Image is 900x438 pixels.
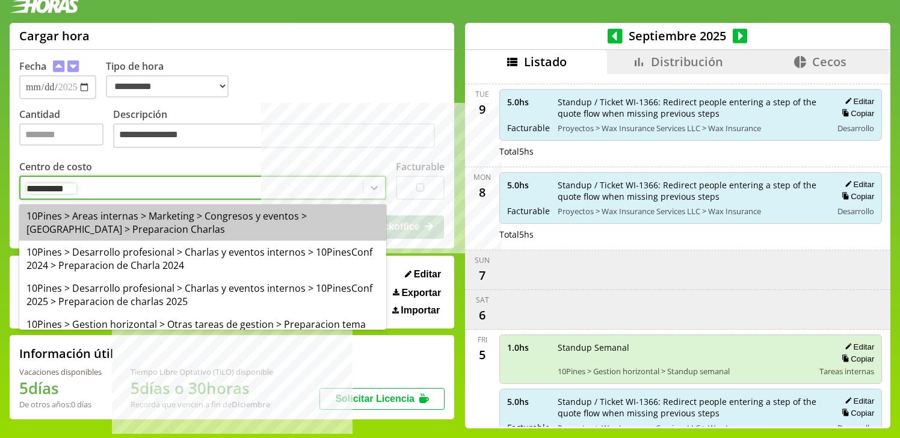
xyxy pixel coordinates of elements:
div: Fri [478,335,487,345]
span: Proyectos > Wax Insurance Services LLC > Wax Insurance [558,422,824,433]
button: Copiar [838,108,874,119]
div: 10Pines > Gestion horizontal > Otras tareas de gestion > Preparacion tema root [19,313,386,349]
label: Cantidad [19,108,113,152]
h1: 5 días [19,377,102,399]
span: Desarrollo [837,206,874,217]
h1: Cargar hora [19,28,90,44]
span: Listado [524,54,567,70]
button: Editar [841,342,874,352]
span: Standup Semanal [558,342,812,353]
span: Desarrollo [837,422,874,433]
label: Tipo de hora [106,60,238,99]
span: Proyectos > Wax Insurance Services LLC > Wax Insurance [558,123,824,134]
label: Descripción [113,108,445,152]
span: 1.0 hs [507,342,549,353]
span: Exportar [401,288,441,298]
span: Distribución [651,54,723,70]
textarea: Descripción [113,123,435,149]
button: Copiar [838,354,874,364]
div: Total 5 hs [499,146,883,157]
button: Copiar [838,191,874,202]
span: Importar [401,305,440,316]
span: 5.0 hs [507,179,549,191]
div: 8 [473,182,492,202]
span: Editar [414,269,441,280]
span: Septiembre 2025 [623,28,733,44]
input: Cantidad [19,123,103,146]
span: Cecos [812,54,846,70]
span: Standup / Ticket WI-1366: Redirect people entering a step of the quote flow when missing previous... [558,96,824,119]
div: Tiempo Libre Optativo (TiLO) disponible [131,366,273,377]
h2: Información útil [19,345,114,362]
b: Diciembre [232,399,270,410]
span: 10Pines > Gestion horizontal > Standup semanal [558,366,812,377]
span: Desarrollo [837,123,874,134]
span: Tareas internas [819,366,874,377]
button: Editar [401,268,445,280]
div: Sun [475,255,490,265]
div: scrollable content [465,74,890,427]
button: Exportar [389,287,445,299]
span: 5.0 hs [507,96,549,108]
div: 5 [473,345,492,364]
label: Fecha [19,60,46,73]
label: Centro de costo [19,160,92,173]
label: Facturable [396,160,445,173]
span: Facturable [507,122,549,134]
span: Facturable [507,205,549,217]
div: Total 5 hs [499,229,883,240]
div: 10Pines > Desarrollo profesional > Charlas y eventos internos > 10PinesConf 2025 > Preparacion de... [19,277,386,313]
span: Standup / Ticket WI-1366: Redirect people entering a step of the quote flow when missing previous... [558,179,824,202]
button: Solicitar Licencia [319,388,445,410]
div: 10Pines > Desarrollo profesional > Charlas y eventos internos > 10PinesConf 2024 > Preparacion de... [19,241,386,277]
button: Editar [841,96,874,106]
select: Tipo de hora [106,75,229,97]
span: Proyectos > Wax Insurance Services LLC > Wax Insurance [558,206,824,217]
div: 9 [473,99,492,119]
div: Recordá que vencen a fin de [131,399,273,410]
span: Solicitar Licencia [335,393,415,404]
div: Tue [475,89,489,99]
div: 7 [473,265,492,285]
div: Sat [476,295,489,305]
div: De otros años: 0 días [19,399,102,410]
button: Editar [841,179,874,190]
h1: 5 días o 30 horas [131,377,273,399]
button: Copiar [838,408,874,418]
div: Vacaciones disponibles [19,366,102,377]
span: 5.0 hs [507,396,549,407]
span: Facturable [507,422,549,433]
div: Mon [473,172,491,182]
span: Standup / Ticket WI-1366: Redirect people entering a step of the quote flow when missing previous... [558,396,824,419]
button: Editar [841,396,874,406]
div: 10Pines > Areas internas > Marketing > Congresos y eventos > [GEOGRAPHIC_DATA] > Preparacion Charlas [19,205,386,241]
div: 6 [473,305,492,324]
